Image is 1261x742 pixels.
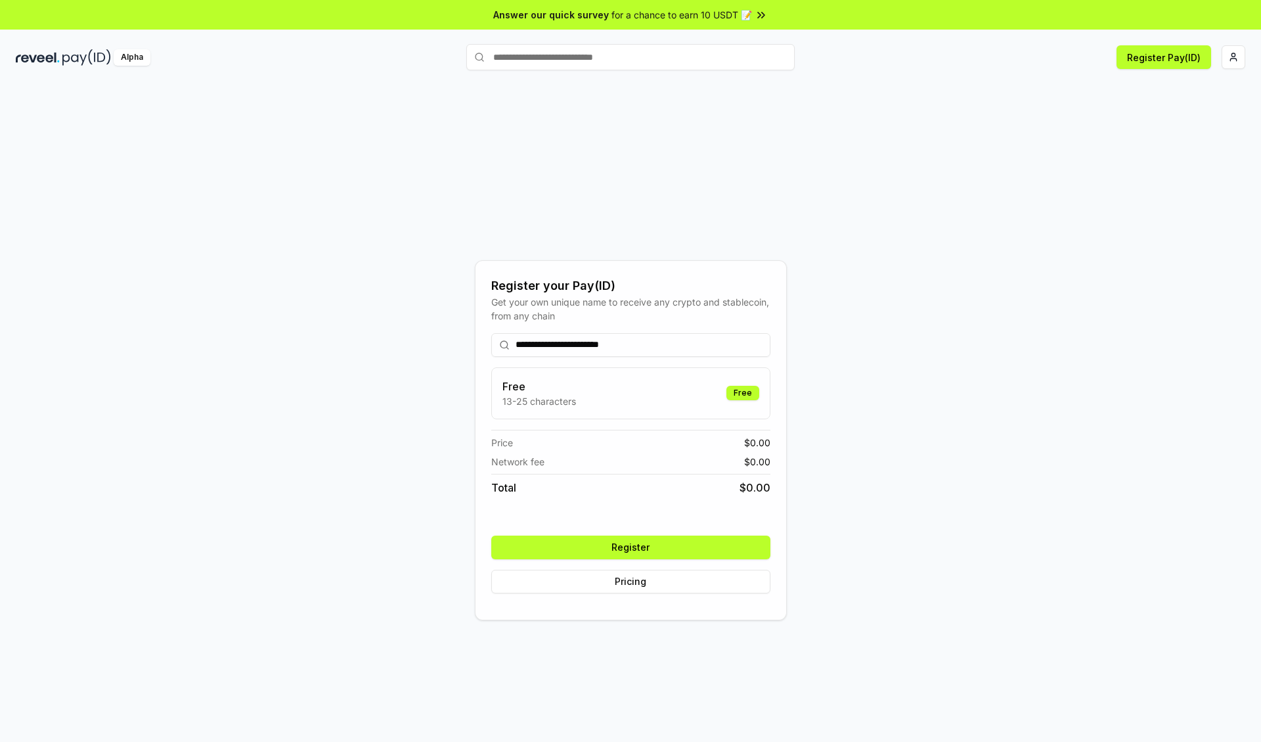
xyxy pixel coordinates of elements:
[114,49,150,66] div: Alpha
[62,49,111,66] img: pay_id
[491,480,516,496] span: Total
[502,394,576,408] p: 13-25 characters
[726,386,759,400] div: Free
[491,436,513,450] span: Price
[491,570,770,593] button: Pricing
[1117,45,1211,69] button: Register Pay(ID)
[502,379,576,394] h3: Free
[744,455,770,469] span: $ 0.00
[493,8,609,22] span: Answer our quick survey
[744,436,770,450] span: $ 0.00
[16,49,60,66] img: reveel_dark
[491,277,770,295] div: Register your Pay(ID)
[491,295,770,323] div: Get your own unique name to receive any crypto and stablecoin, from any chain
[740,480,770,496] span: $ 0.00
[491,455,544,469] span: Network fee
[491,536,770,559] button: Register
[611,8,752,22] span: for a chance to earn 10 USDT 📝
